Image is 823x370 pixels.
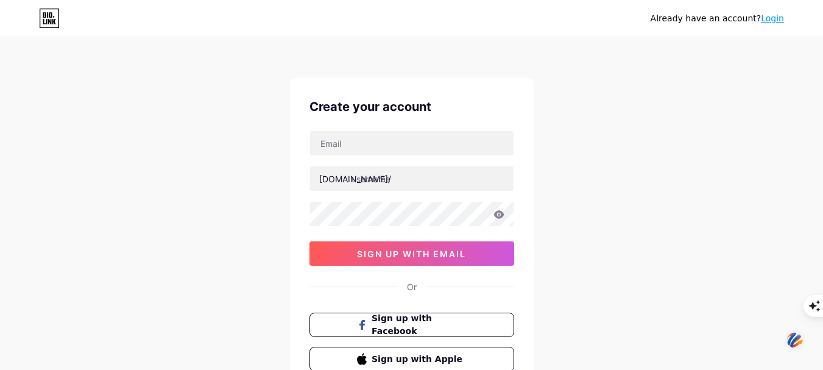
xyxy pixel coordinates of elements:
span: sign up with email [357,249,466,259]
input: username [310,166,514,191]
span: Sign up with Facebook [372,312,466,338]
button: sign up with email [309,241,514,266]
div: Or [407,280,417,293]
span: Sign up with Apple [372,353,466,366]
div: Create your account [309,98,514,116]
div: [DOMAIN_NAME]/ [319,173,391,185]
a: Login [761,13,784,23]
img: svg+xml;base64,PHN2ZyB3aWR0aD0iNDQiIGhlaWdodD0iNDQiIHZpZXdCb3g9IjAgMCA0NCA0NCIgZmlsbD0ibm9uZSIgeG... [785,329,805,352]
button: Sign up with Facebook [309,313,514,337]
div: Already have an account? [651,12,784,25]
input: Email [310,131,514,155]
